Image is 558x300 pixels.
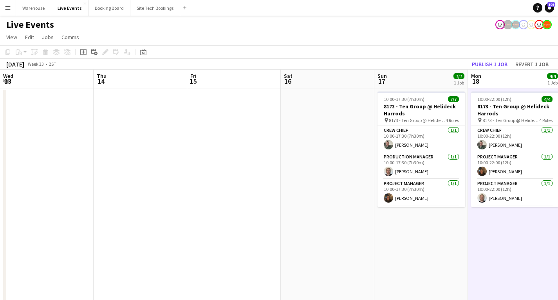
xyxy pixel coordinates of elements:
[284,72,293,79] span: Sat
[471,72,481,79] span: Mon
[470,77,481,86] span: 18
[376,77,387,86] span: 17
[377,179,465,206] app-card-role: Project Manager1/110:00-17:30 (7h30m)[PERSON_NAME]
[3,72,13,79] span: Wed
[519,20,528,29] app-user-avatar: Andrew Gorman
[469,59,511,69] button: Publish 1 job
[190,72,197,79] span: Fri
[547,73,558,79] span: 4/4
[547,80,558,86] div: 1 Job
[477,96,511,102] span: 10:00-22:00 (12h)
[535,20,544,29] app-user-avatar: Technical Department
[545,3,554,13] a: 109
[454,80,464,86] div: 1 Job
[26,61,45,67] span: Week 33
[377,72,387,79] span: Sun
[22,32,37,42] a: Edit
[495,20,505,29] app-user-avatar: Technical Department
[6,60,24,68] div: [DATE]
[511,20,520,29] app-user-avatar: Production Managers
[58,32,82,42] a: Comms
[547,2,555,7] span: 109
[6,19,54,31] h1: Live Events
[51,0,88,16] button: Live Events
[446,117,459,123] span: 4 Roles
[377,153,465,179] app-card-role: Production Manager1/110:00-17:30 (7h30m)[PERSON_NAME]
[49,61,56,67] div: BST
[448,96,459,102] span: 7/7
[16,0,51,16] button: Warehouse
[539,117,553,123] span: 4 Roles
[527,20,536,29] app-user-avatar: Eden Hopkins
[3,32,20,42] a: View
[384,96,424,102] span: 10:00-17:30 (7h30m)
[88,0,130,16] button: Booking Board
[377,103,465,117] h3: 8173 - Ten Group @ Helideck Harrods
[482,117,539,123] span: 8173 - Ten Group @ Helideck Harrods
[130,0,180,16] button: Site Tech Bookings
[6,34,17,41] span: View
[283,77,293,86] span: 16
[25,34,34,41] span: Edit
[377,126,465,153] app-card-role: Crew Chief1/110:00-17:30 (7h30m)[PERSON_NAME]
[453,73,464,79] span: 7/7
[42,34,54,41] span: Jobs
[389,117,446,123] span: 8173 - Ten Group @ Helideck Harrods
[39,32,57,42] a: Jobs
[542,20,552,29] app-user-avatar: Alex Gill
[189,77,197,86] span: 15
[377,92,465,207] app-job-card: 10:00-17:30 (7h30m)7/78173 - Ten Group @ Helideck Harrods 8173 - Ten Group @ Helideck Harrods4 Ro...
[96,77,107,86] span: 14
[512,59,552,69] button: Revert 1 job
[542,96,553,102] span: 4/4
[2,77,13,86] span: 13
[503,20,513,29] app-user-avatar: Production Managers
[97,72,107,79] span: Thu
[61,34,79,41] span: Comms
[377,206,465,266] app-card-role: Site Technician4/4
